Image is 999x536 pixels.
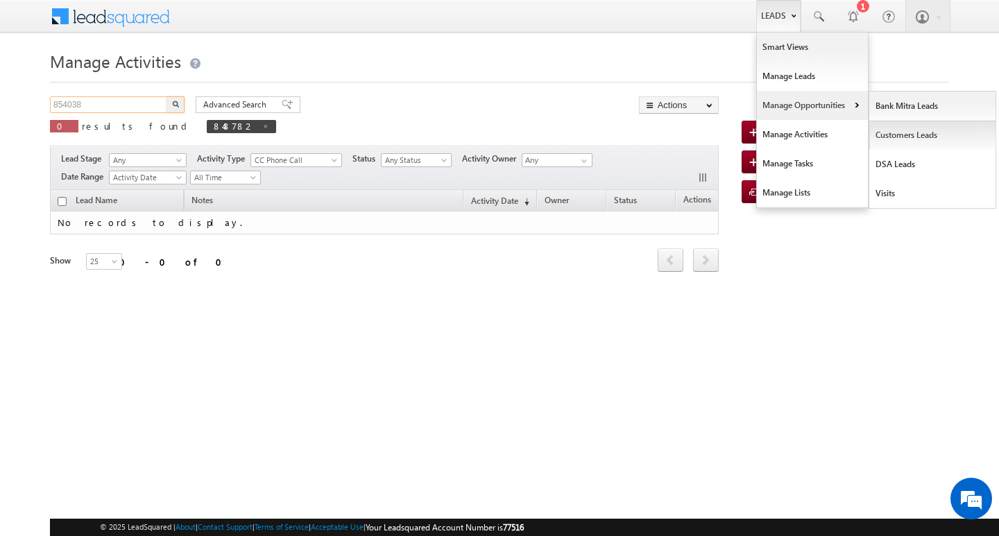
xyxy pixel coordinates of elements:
a: DSA Leads [869,150,996,179]
span: CC Phone Call [251,154,335,166]
span: results found [82,120,192,132]
img: d_60004797649_company_0_60004797649 [24,73,58,91]
a: Manage Activities [757,120,868,149]
span: next [693,248,719,272]
a: Activity Date [109,171,187,184]
span: Activity Type [197,153,250,165]
a: Visits [869,179,996,208]
div: Chat with us now [72,73,233,91]
img: Search [172,101,179,107]
span: 77516 [503,522,524,533]
a: Contact Support [198,522,253,531]
textarea: Type your message and hit 'Enter' [18,128,253,415]
span: Date Range [61,171,109,183]
span: 25 [87,255,123,268]
span: Activity Date [110,171,182,184]
span: All Time [191,171,257,184]
a: 25 [86,253,122,270]
span: Lead Stage [61,153,107,165]
span: Any [110,154,182,166]
input: Type to Search [522,153,592,167]
span: Advanced Search [203,98,271,111]
a: CC Phone Call [250,153,342,167]
div: Minimize live chat window [228,7,261,40]
a: Any Status [381,153,452,167]
span: © 2025 LeadSquared | | | | | [100,521,524,534]
a: All Time [190,171,261,184]
div: 0 - 0 of 0 [119,254,230,270]
a: Any [109,153,187,167]
a: Bank Mitra Leads [869,92,996,121]
a: prev [658,250,683,272]
span: Actions [676,192,718,210]
a: Manage Tasks [757,149,868,178]
span: Activity Owner [462,153,522,165]
a: Customers Leads [869,121,996,150]
span: Lead Name [69,193,124,211]
td: No records to display. [50,211,719,234]
span: Your Leadsquared Account Number is [366,522,524,533]
span: Owner [545,195,569,205]
a: Activity Date(sorted descending) [464,193,536,211]
input: Check all records [58,197,67,206]
span: Status [614,195,637,205]
span: (sorted descending) [518,196,529,207]
a: next [693,250,719,272]
span: 848782 [214,120,255,132]
a: Manage Lists [757,178,868,207]
a: Manage Leads [757,62,868,91]
a: Manage Opportunities [757,91,868,120]
em: Start Chat [189,427,252,446]
span: Manage Activities [50,50,181,72]
a: About [176,522,196,531]
a: Terms of Service [255,522,309,531]
span: Any Status [382,154,447,166]
a: Acceptable Use [311,522,364,531]
button: Actions [639,96,719,114]
span: 0 [57,120,71,132]
a: Smart Views [757,33,868,62]
span: prev [658,248,683,272]
span: Notes [185,193,220,211]
div: Show [50,254,75,267]
span: Status [352,153,381,165]
a: Show All Items [574,154,591,168]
